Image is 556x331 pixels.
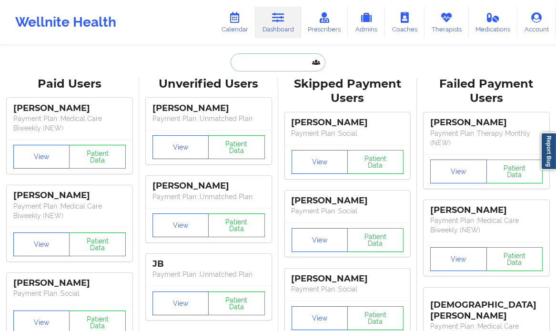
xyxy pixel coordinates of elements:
[152,181,265,191] div: [PERSON_NAME]
[13,278,126,289] div: [PERSON_NAME]
[152,270,265,279] p: Payment Plan : Unmatched Plan
[13,145,70,169] button: View
[13,114,126,133] p: Payment Plan : Medical Care Biweekly (NEW)
[486,247,543,271] button: Patient Data
[69,145,125,169] button: Patient Data
[13,201,126,221] p: Payment Plan : Medical Care Biweekly (NEW)
[152,259,265,270] div: JB
[69,232,125,256] button: Patient Data
[430,117,543,128] div: [PERSON_NAME]
[13,190,126,201] div: [PERSON_NAME]
[301,7,348,38] a: Prescribers
[430,292,543,321] div: [DEMOGRAPHIC_DATA][PERSON_NAME]
[208,213,264,237] button: Patient Data
[347,150,404,174] button: Patient Data
[292,273,404,284] div: [PERSON_NAME]
[292,306,348,330] button: View
[208,135,264,159] button: Patient Data
[255,7,301,38] a: Dashboard
[430,216,543,235] p: Payment Plan : Medical Care Biweekly (NEW)
[13,103,126,114] div: [PERSON_NAME]
[347,306,404,330] button: Patient Data
[348,7,385,38] a: Admins
[292,150,348,174] button: View
[385,7,425,38] a: Coaches
[424,77,549,106] div: Failed Payment Users
[430,247,486,271] button: View
[292,228,348,252] button: View
[486,160,543,183] button: Patient Data
[347,228,404,252] button: Patient Data
[13,289,126,298] p: Payment Plan : Social
[214,7,255,38] a: Calendar
[430,160,486,183] button: View
[292,195,404,206] div: [PERSON_NAME]
[430,129,543,148] p: Payment Plan : Therapy Monthly (NEW)
[152,291,209,315] button: View
[292,206,404,216] p: Payment Plan : Social
[425,7,469,38] a: Therapists
[285,77,411,106] div: Skipped Payment Users
[541,132,556,170] a: Report Bug
[430,205,543,216] div: [PERSON_NAME]
[7,77,132,91] div: Paid Users
[517,7,556,38] a: Account
[152,103,265,114] div: [PERSON_NAME]
[152,213,209,237] button: View
[469,7,518,38] a: Medications
[292,117,404,128] div: [PERSON_NAME]
[152,114,265,123] p: Payment Plan : Unmatched Plan
[292,284,404,294] p: Payment Plan : Social
[152,135,209,159] button: View
[146,77,272,91] div: Unverified Users
[152,192,265,201] p: Payment Plan : Unmatched Plan
[292,129,404,138] p: Payment Plan : Social
[13,232,70,256] button: View
[208,291,264,315] button: Patient Data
